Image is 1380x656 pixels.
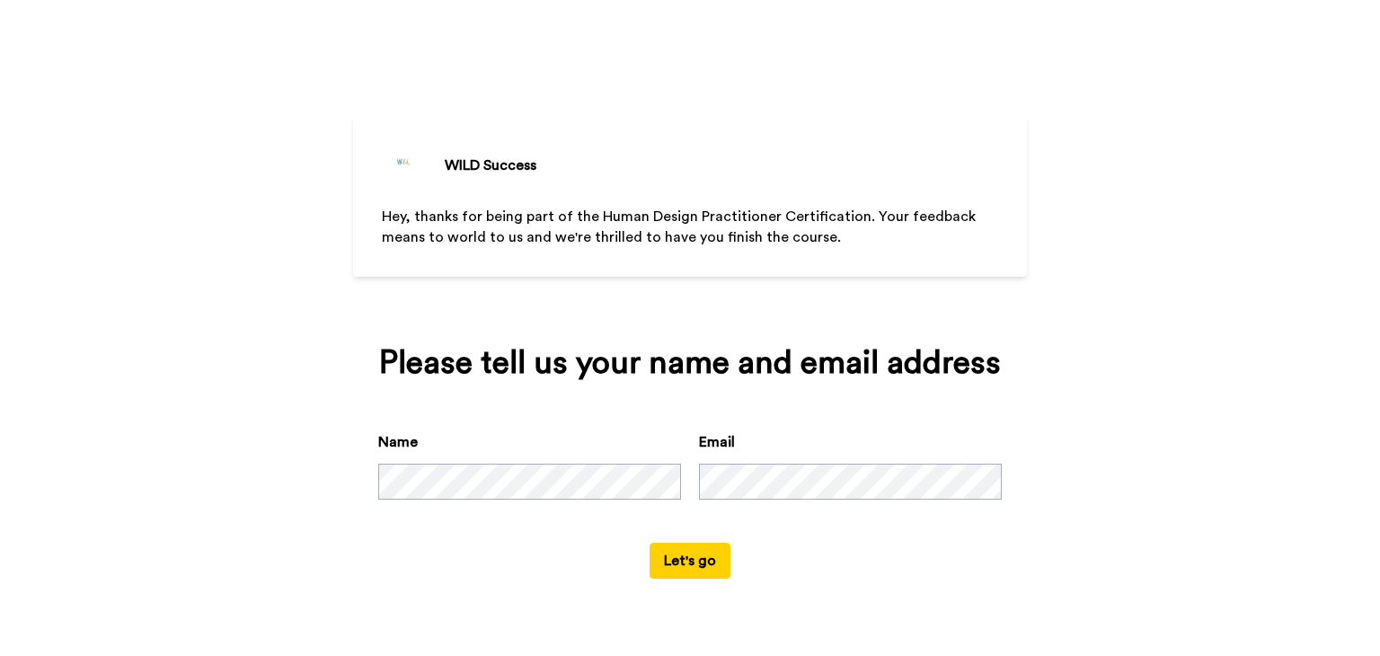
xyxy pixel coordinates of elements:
div: Please tell us your name and email address [378,345,1002,381]
span: Hey, thanks for being part of the Human Design Practitioner Certification. Your feedback means to... [382,209,979,244]
label: Name [378,431,418,453]
button: Let's go [650,543,730,579]
div: WILD Success [445,155,536,176]
label: Email [699,431,735,453]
